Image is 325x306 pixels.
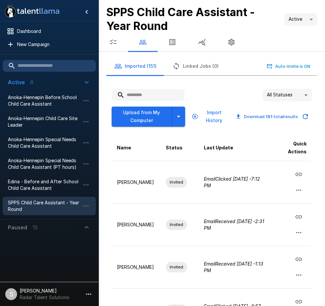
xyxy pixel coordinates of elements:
button: Upload from My Computer [112,107,172,127]
button: Updated Today - 9:03 AM [299,110,312,123]
th: Status [161,135,199,161]
p: [PERSON_NAME] [117,179,155,186]
b: 151 [266,114,272,119]
button: Imported (151) [106,57,164,75]
p: [PERSON_NAME] [117,221,155,228]
span: Copy Interview Link [291,213,307,219]
i: Email Received [DATE] - 2:31 PM [204,218,264,231]
i: Email Clicked [DATE] - 7:12 PM [204,176,260,188]
div: All Statuses [263,89,312,101]
span: Copy Interview Link [291,256,307,261]
div: Active [284,13,317,26]
span: Invited [166,179,187,185]
span: Copy Interview Link [291,298,307,304]
b: SPPS Child Care Assistant - Year Round [106,5,255,33]
p: [PERSON_NAME] [117,264,155,270]
button: Download 151 totalresults [235,112,299,122]
th: Name [112,135,161,161]
span: Copy Interview Link [291,171,307,176]
th: Quick Actions [272,135,312,161]
button: Import History [190,107,230,127]
i: Email Received [DATE] - 1:13 PM [204,261,263,273]
button: Linked Jobs (0) [164,57,227,75]
button: Auto-Invite is ON [266,61,312,71]
span: Invited [166,221,187,228]
th: Last Update [199,135,272,161]
span: Invited [166,264,187,270]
